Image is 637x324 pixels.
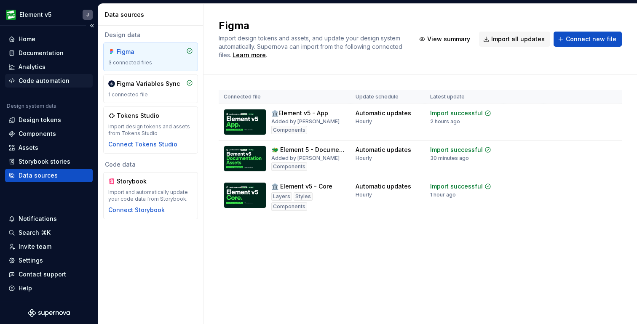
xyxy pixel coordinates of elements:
[430,118,460,125] div: 2 hours ago
[19,157,70,166] div: Storybook stories
[271,146,345,154] div: 🐲 Element 5 - Documentation Assets
[430,109,483,117] div: Import successful
[430,191,456,198] div: 1 hour ago
[5,282,93,295] button: Help
[5,226,93,239] button: Search ⌘K
[108,123,193,137] div: Import design tokens and assets from Tokens Studio
[356,182,411,191] div: Automatic updates
[19,63,45,71] div: Analytics
[5,60,93,74] a: Analytics
[6,10,16,20] img: a1163231-533e-497d-a445-0e6f5b523c07.png
[271,155,340,162] div: Added by [PERSON_NAME]
[19,284,32,292] div: Help
[5,268,93,281] button: Contact support
[5,32,93,46] a: Home
[103,74,198,103] a: Figma Variables Sync1 connected file
[19,143,38,152] div: Assets
[19,215,57,223] div: Notifications
[491,35,545,43] span: Import all updates
[5,74,93,88] a: Code automation
[271,162,307,171] div: Components
[356,155,372,162] div: Hourly
[351,90,425,104] th: Update schedule
[430,182,483,191] div: Import successful
[108,91,193,98] div: 1 connected file
[271,109,328,117] div: 🏛️Element v5 - App
[103,172,198,219] a: StorybookImport and automatically update your code data from Storybook.Connect Storybook
[479,32,550,47] button: Import all updates
[19,171,58,180] div: Data sources
[86,11,89,18] div: J
[356,191,372,198] div: Hourly
[5,240,93,253] a: Invite team
[5,155,93,168] a: Storybook stories
[271,126,307,134] div: Components
[108,140,177,149] button: Connect Tokens Studio
[233,51,266,59] a: Learn more
[271,192,292,201] div: Layers
[105,11,200,19] div: Data sources
[415,32,476,47] button: View summary
[103,106,198,154] a: Tokens StudioImport design tokens and assets from Tokens StudioConnect Tokens Studio
[19,228,51,237] div: Search ⌘K
[19,116,61,124] div: Design tokens
[7,103,56,109] div: Design system data
[117,48,157,56] div: Figma
[108,59,193,66] div: 3 connected files
[5,254,93,267] a: Settings
[117,80,180,88] div: Figma Variables Sync
[28,309,70,317] svg: Supernova Logo
[356,146,411,154] div: Automatic updates
[430,155,469,162] div: 30 minutes ago
[271,118,340,125] div: Added by [PERSON_NAME]
[108,189,193,202] div: Import and automatically update your code data from Storybook.
[19,49,64,57] div: Documentation
[117,177,157,186] div: Storybook
[219,19,405,32] h2: Figma
[566,35,616,43] span: Connect new file
[19,270,66,279] div: Contact support
[356,118,372,125] div: Hourly
[108,206,165,214] button: Connect Storybook
[5,113,93,127] a: Design tokens
[554,32,622,47] button: Connect new file
[5,127,93,141] a: Components
[19,77,70,85] div: Code automation
[271,202,307,211] div: Components
[5,46,93,60] a: Documentation
[5,169,93,182] a: Data sources
[5,212,93,226] button: Notifications
[219,35,404,58] span: Import design tokens and assets, and update your design system automatically. Supernova can impor...
[19,35,35,43] div: Home
[294,192,313,201] div: Styles
[5,141,93,154] a: Assets
[86,20,98,32] button: Collapse sidebar
[103,31,198,39] div: Design data
[19,242,51,251] div: Invite team
[19,11,51,19] div: Element v5
[103,160,198,169] div: Code data
[430,146,483,154] div: Import successful
[103,42,198,71] a: Figma3 connected files
[2,5,96,24] button: Element v5J
[117,112,159,120] div: Tokens Studio
[19,130,56,138] div: Components
[425,90,504,104] th: Latest update
[231,52,267,58] span: .
[219,90,351,104] th: Connected file
[427,35,470,43] span: View summary
[271,182,332,191] div: 🏛️ Element v5 - Core
[356,109,411,117] div: Automatic updates
[19,256,43,265] div: Settings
